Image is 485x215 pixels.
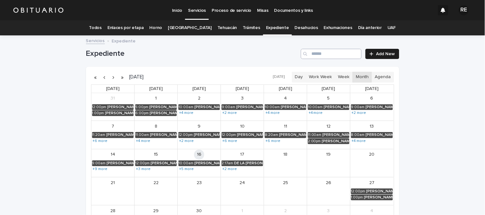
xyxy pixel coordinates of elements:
a: Exhumaciones [324,20,352,35]
a: September 26, 2025 [324,178,334,188]
button: Week [335,72,353,83]
a: September 13, 2025 [367,121,377,131]
a: Show 4 more events [351,138,367,144]
td: September 21, 2025 [91,177,135,205]
a: Sunday [105,85,121,93]
div: [PERSON_NAME] [PERSON_NAME] [107,161,134,166]
a: September 16, 2025 [194,150,204,160]
button: Month [353,72,372,83]
button: [DATE] [270,72,288,82]
a: September 15, 2025 [151,150,161,160]
td: September 10, 2025 [221,121,264,149]
a: September 2, 2025 [194,93,204,104]
div: 1:00pm [92,111,104,115]
div: [PERSON_NAME] [PERSON_NAME] [237,133,263,137]
div: [PERSON_NAME] [PERSON_NAME] [364,195,393,200]
h1: Expediente [86,49,299,58]
td: September 27, 2025 [350,177,394,205]
span: Add New [376,52,395,56]
td: September 12, 2025 [307,121,350,149]
div: [PERSON_NAME] [PERSON_NAME] [149,105,177,109]
a: Show 2 more events [222,110,238,115]
td: September 9, 2025 [178,121,221,149]
a: Día anterior [358,20,382,35]
a: Show 6 more events [265,138,281,144]
a: September 11, 2025 [280,121,291,131]
button: Next month [109,72,118,82]
a: Show 6 more events [222,138,238,144]
a: Show 9 more events [92,167,108,172]
div: 10:00am [178,161,193,166]
input: Search [301,49,362,59]
a: Show 5 more events [178,167,194,172]
div: [PERSON_NAME] [194,161,220,166]
td: September 14, 2025 [91,149,135,177]
a: September 14, 2025 [108,150,118,160]
div: RE [459,5,469,15]
a: September 10, 2025 [237,121,247,131]
a: September 20, 2025 [367,150,377,160]
a: Show 2 more events [178,138,194,144]
div: [PERSON_NAME] [106,133,134,137]
td: September 25, 2025 [264,177,307,205]
a: Desahucios [295,20,318,35]
a: Enlaces por etapa [107,20,144,35]
div: [PERSON_NAME] [150,111,177,115]
td: September 15, 2025 [135,149,178,177]
div: 9:00am [351,105,365,109]
div: [PERSON_NAME] SAID [324,105,349,109]
p: Expediente [112,37,136,44]
div: 12:00pm [92,105,106,109]
a: Thursday [278,85,293,93]
div: [PERSON_NAME] [366,105,393,109]
button: Day [292,72,306,83]
div: [PERSON_NAME] [PERSON_NAME] [236,105,263,109]
div: [PERSON_NAME] [151,161,177,166]
td: September 7, 2025 [91,121,135,149]
div: [PERSON_NAME] [PERSON_NAME] [150,133,177,137]
td: September 6, 2025 [350,93,394,121]
div: 6:00pm [135,111,149,115]
a: September 19, 2025 [324,150,334,160]
div: [PERSON_NAME] [323,133,349,137]
a: September 18, 2025 [280,150,291,160]
a: September 5, 2025 [324,93,334,104]
div: 9:00am [222,105,235,109]
td: September 16, 2025 [178,149,221,177]
a: Show 4 more events [265,110,280,115]
a: September 8, 2025 [151,121,161,131]
h2: [DATE] [127,75,144,79]
div: 11:00am [135,133,149,137]
div: [PERSON_NAME] [194,105,220,109]
a: September 23, 2025 [194,178,204,188]
div: 12:00pm [351,189,365,194]
a: Add New [365,49,399,59]
a: September 12, 2025 [324,121,334,131]
a: September 1, 2025 [151,93,161,104]
button: Work Week [306,72,335,83]
a: September 4, 2025 [280,93,291,104]
a: Show 2 more events [222,167,238,172]
td: September 4, 2025 [264,93,307,121]
a: [GEOGRAPHIC_DATA] [168,20,212,35]
td: September 3, 2025 [221,93,264,121]
td: September 18, 2025 [264,149,307,177]
a: September 6, 2025 [367,93,377,104]
td: September 13, 2025 [350,121,394,149]
a: Tuesday [191,85,207,93]
a: Monday [148,85,164,93]
a: September 25, 2025 [280,178,291,188]
a: UAF [387,20,396,35]
img: HUM7g2VNRLqGMmR9WVqf [13,4,64,17]
a: Trámites [243,20,260,35]
a: September 9, 2025 [194,121,204,131]
td: August 31, 2025 [91,93,135,121]
a: Servicios [86,37,105,44]
a: September 21, 2025 [108,178,118,188]
div: [PERSON_NAME] [105,111,134,115]
td: September 11, 2025 [264,121,307,149]
td: September 2, 2025 [178,93,221,121]
a: Show 6 more events [92,138,108,144]
td: September 23, 2025 [178,177,221,205]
